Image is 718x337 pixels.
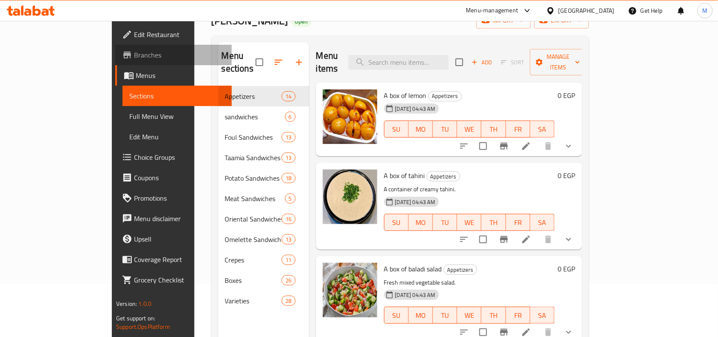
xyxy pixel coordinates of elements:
button: MO [409,214,433,231]
button: sort-choices [454,136,474,156]
button: TH [482,214,506,231]
span: SU [388,123,405,135]
button: TU [433,307,457,324]
span: TU [436,216,454,229]
div: items [282,132,295,142]
button: MO [409,307,433,324]
span: 13 [282,154,295,162]
span: 6 [285,113,295,121]
span: 28 [282,297,295,305]
button: SU [384,214,409,231]
span: WE [461,123,478,135]
button: WE [457,214,482,231]
div: Taamia Sandwiches13 [218,147,309,168]
span: TH [485,309,502,322]
span: Potato Sandwiches [225,173,282,183]
a: Sections [123,86,232,106]
span: Coupons [134,173,225,183]
span: Menu disclaimer [134,213,225,224]
span: Foul Sandwiches [225,132,282,142]
div: Appetizers14 [218,86,309,107]
h2: Menu items [316,49,338,75]
span: Promotions [134,193,225,203]
a: Menu disclaimer [115,208,232,229]
div: Varieties28 [218,291,309,311]
span: Select to update [474,137,492,155]
span: Grocery Checklist [134,275,225,285]
div: Crepes11 [218,250,309,270]
span: 13 [282,236,295,244]
div: items [282,296,295,306]
button: MO [409,121,433,138]
a: Coupons [115,167,232,188]
button: TU [433,214,457,231]
span: Open [292,18,311,25]
span: Manage items [537,52,580,73]
button: FR [506,307,530,324]
button: TU [433,121,457,138]
h6: 0 EGP [558,89,576,101]
span: FR [510,216,527,229]
div: items [282,173,295,183]
input: search [348,55,449,70]
button: Add [468,56,496,69]
span: Select section [450,53,468,71]
span: Sections [129,91,225,101]
a: Coverage Report [115,249,232,270]
button: SU [384,307,409,324]
span: [DATE] 04:43 AM [392,105,439,113]
span: Edit Menu [129,132,225,142]
div: Oriental Sandwiches [225,214,282,224]
span: MO [412,309,430,322]
span: import [483,15,524,26]
button: SA [530,214,555,231]
a: Branches [115,45,232,65]
span: FR [510,309,527,322]
span: Add item [468,56,496,69]
span: SA [534,123,551,135]
button: Branch-specific-item [494,136,514,156]
h2: Menu sections [222,49,256,75]
a: Choice Groups [115,147,232,167]
div: items [282,91,295,101]
span: MO [412,216,430,229]
a: Promotions [115,188,232,208]
button: SA [530,307,555,324]
svg: Show Choices [564,141,574,151]
p: Fresh mixed vegetable salad. [384,277,555,288]
span: MO [412,123,430,135]
div: Appetizers [427,171,460,181]
div: Potato Sandwiches18 [218,168,309,188]
img: A box of lemon [323,89,377,144]
a: Edit Menu [123,127,232,147]
h6: 0 EGP [558,263,576,275]
span: Meat Sandwiches [225,193,285,204]
button: Branch-specific-item [494,229,514,250]
button: SA [530,121,555,138]
img: A box of tahini [323,170,377,224]
a: Edit menu item [521,141,531,151]
img: A box of baladi salad [323,263,377,317]
span: FR [510,123,527,135]
span: Varieties [225,296,282,306]
span: Upsell [134,234,225,244]
button: TH [482,307,506,324]
span: TU [436,123,454,135]
a: Full Menu View [123,106,232,127]
span: A box of baladi salad [384,262,442,275]
span: 18 [282,174,295,182]
span: Version: [116,298,137,309]
span: Appetizers [225,91,282,101]
div: Menu-management [466,6,519,16]
h6: 0 EGP [558,170,576,181]
div: Oriental Sandwiches16 [218,209,309,229]
button: TH [482,121,506,138]
a: Support.OpsPlatform [116,321,170,332]
span: Boxes [225,275,282,285]
span: A box of tahini [384,169,425,182]
span: Appetizers [444,265,477,275]
button: Add section [289,52,309,72]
